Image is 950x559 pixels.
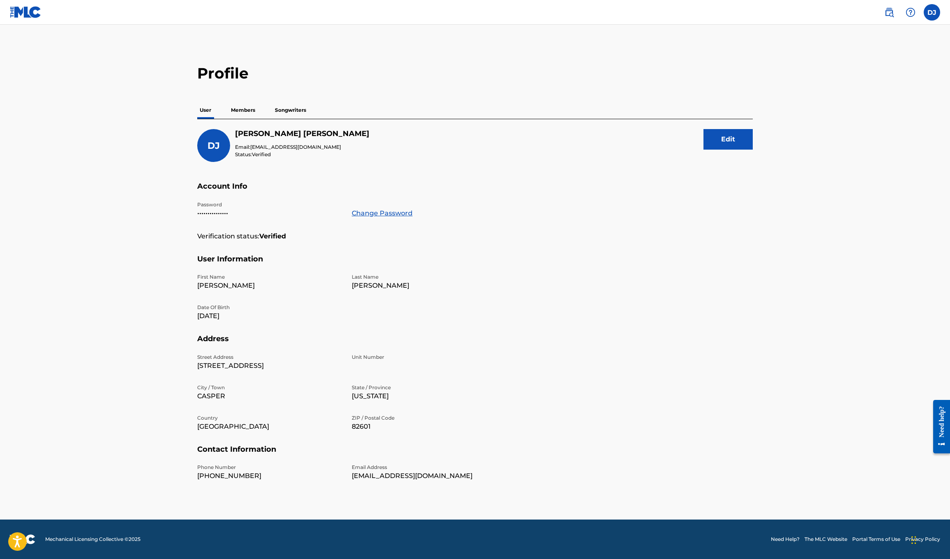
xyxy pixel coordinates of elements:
strong: Verified [259,231,286,241]
iframe: Resource Center [927,393,950,461]
p: [PHONE_NUMBER] [197,471,342,481]
p: [DATE] [197,311,342,321]
img: help [906,7,915,17]
button: Edit [703,129,753,150]
p: Date Of Birth [197,304,342,311]
p: Verification status: [197,231,259,241]
p: [EMAIL_ADDRESS][DOMAIN_NAME] [352,471,496,481]
p: Status: [235,151,369,158]
p: Email Address [352,464,496,471]
p: First Name [197,273,342,281]
div: User Menu [924,4,940,21]
h5: DUSTIN JONES [235,129,369,139]
p: Members [228,102,258,119]
span: DJ [208,140,220,151]
p: [PERSON_NAME] [352,281,496,291]
p: [GEOGRAPHIC_DATA] [197,422,342,432]
p: City / Town [197,384,342,391]
p: Songwriters [272,102,309,119]
img: MLC Logo [10,6,42,18]
a: Privacy Policy [905,536,940,543]
p: Phone Number [197,464,342,471]
p: Country [197,414,342,422]
img: search [884,7,894,17]
p: [PERSON_NAME] [197,281,342,291]
span: [EMAIL_ADDRESS][DOMAIN_NAME] [250,144,341,150]
p: Last Name [352,273,496,281]
p: ••••••••••••••• [197,208,342,218]
h5: Contact Information [197,445,753,464]
p: Unit Number [352,353,496,361]
p: [US_STATE] [352,391,496,401]
p: [STREET_ADDRESS] [197,361,342,371]
h2: Profile [197,64,753,83]
p: ZIP / Postal Code [352,414,496,422]
img: logo [10,534,35,544]
a: Need Help? [771,536,800,543]
h5: Account Info [197,182,753,201]
p: Password [197,201,342,208]
h5: Address [197,334,753,353]
a: Change Password [352,208,413,218]
iframe: Chat Widget [909,520,950,559]
p: User [197,102,214,119]
a: Portal Terms of Use [852,536,900,543]
p: State / Province [352,384,496,391]
div: Drag [911,528,916,552]
p: CASPER [197,391,342,401]
span: Mechanical Licensing Collective © 2025 [45,536,141,543]
p: 82601 [352,422,496,432]
span: Verified [252,151,271,157]
a: The MLC Website [805,536,847,543]
p: Email: [235,143,369,151]
div: Help [902,4,919,21]
a: Public Search [881,4,897,21]
p: Street Address [197,353,342,361]
h5: User Information [197,254,753,274]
